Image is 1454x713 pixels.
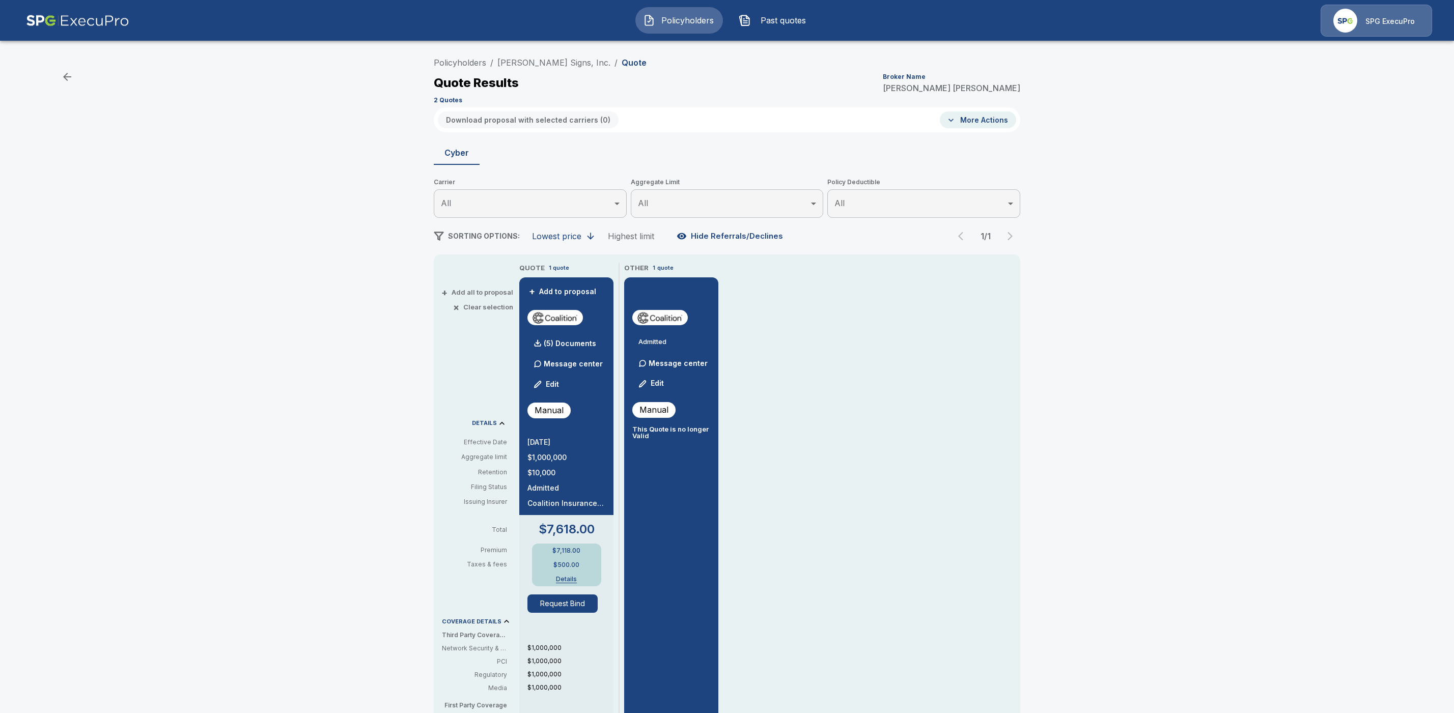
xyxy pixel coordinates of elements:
button: Edit [634,374,669,394]
p: Broker Name [883,74,926,80]
button: Cyber [434,140,480,165]
p: 2 Quotes [434,97,462,103]
button: Policyholders IconPolicyholders [635,7,723,34]
p: 1 / 1 [975,232,996,240]
div: Highest limit [608,231,654,241]
p: $7,618.00 [539,523,595,535]
div: Lowest price [532,231,581,241]
img: AA Logo [26,5,129,37]
img: coalitioncyberadmitted [636,310,684,325]
li: / [614,56,618,69]
p: PCI [442,657,507,666]
span: All [638,198,648,208]
p: Media [442,683,507,693]
button: +Add all to proposal [443,289,513,296]
p: Manual [535,404,564,416]
p: $1,000,000 [527,454,605,461]
p: [PERSON_NAME] [PERSON_NAME] [883,84,1020,92]
img: coalitioncyberadmitted [532,310,579,325]
span: Carrier [434,177,627,187]
nav: breadcrumb [434,56,647,69]
button: Request Bind [527,594,598,613]
p: Taxes & fees [442,561,515,567]
p: SPG ExecuPro [1365,16,1415,26]
p: quote [657,264,674,272]
p: Retention [442,468,507,477]
p: OTHER [624,263,649,273]
p: Issuing Insurer [442,497,507,506]
p: Quote [622,59,647,67]
p: $7,118.00 [552,548,580,554]
p: This Quote is no longer Valid [632,426,710,439]
p: $1,000,000 [527,657,613,666]
p: Quote Results [434,77,519,89]
li: / [490,56,493,69]
p: Aggregate limit [442,452,507,462]
a: [PERSON_NAME] Signs, Inc. [497,58,610,68]
img: Past quotes Icon [739,14,751,26]
span: Request Bind [527,594,605,613]
button: Past quotes IconPast quotes [731,7,819,34]
p: $500.00 [553,562,579,568]
button: Hide Referrals/Declines [675,226,787,246]
p: 1 [653,264,655,272]
p: Third Party Coverage [442,631,515,640]
p: Coalition Insurance Solutions [527,500,605,507]
button: ×Clear selection [455,304,513,310]
p: Manual [639,404,668,416]
button: +Add to proposal [527,286,599,297]
span: All [441,198,451,208]
p: Admitted [638,338,710,345]
p: Message center [544,358,603,369]
span: Past quotes [755,14,811,26]
a: Policyholders [434,58,486,68]
p: 1 quote [549,264,569,272]
span: Aggregate Limit [631,177,824,187]
p: $10,000 [527,469,605,476]
p: DETAILS [472,420,497,426]
span: Policy Deductible [827,177,1020,187]
p: (5) Documents [544,340,596,347]
span: All [834,198,845,208]
p: Filing Status [442,482,507,492]
p: First Party Coverage [442,701,515,710]
span: SORTING OPTIONS: [448,232,520,240]
p: COVERAGE DETAILS [442,619,501,624]
button: More Actions [940,111,1016,128]
img: Policyholders Icon [643,14,655,26]
a: Agency IconSPG ExecuPro [1321,5,1432,37]
p: $1,000,000 [527,670,613,679]
p: Regulatory [442,670,507,679]
span: + [441,289,448,296]
p: $1,000,000 [527,683,613,692]
p: Effective Date [442,438,507,447]
span: Policyholders [659,14,715,26]
img: Agency Icon [1333,9,1357,33]
p: Premium [442,547,515,553]
p: [DATE] [527,439,605,446]
p: Network Security & Privacy Liability [442,644,507,653]
button: Edit [529,374,564,394]
button: Download proposal with selected carriers (0) [438,111,619,128]
p: QUOTE [519,263,545,273]
p: Message center [649,358,708,368]
button: Details [546,576,587,582]
span: + [529,288,535,295]
span: × [453,304,459,310]
p: $1,000,000 [527,643,613,652]
p: Total [442,527,515,533]
p: Admitted [527,484,605,492]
